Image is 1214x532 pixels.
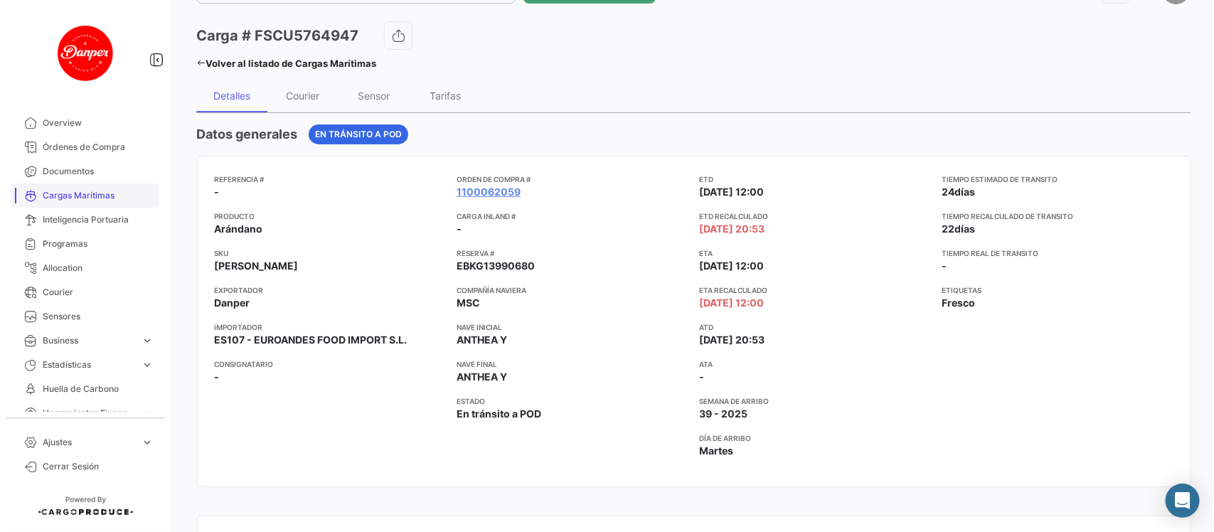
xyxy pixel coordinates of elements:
[287,90,320,102] div: Courier
[43,310,154,323] span: Sensores
[457,284,688,296] app-card-info-title: Compañía naviera
[457,370,507,384] span: ANTHEA Y
[955,223,976,235] span: días
[141,436,154,449] span: expand_more
[700,296,765,310] span: [DATE] 12:00
[11,135,159,159] a: Órdenes de Compra
[700,259,765,273] span: [DATE] 12:00
[700,321,931,333] app-card-info-title: ATD
[11,183,159,208] a: Cargas Marítimas
[700,284,931,296] app-card-info-title: ETA Recalculado
[942,260,947,272] span: -
[43,117,154,129] span: Overview
[942,248,1173,259] app-card-info-title: Tiempo real de transito
[700,222,765,236] span: [DATE] 20:53
[11,256,159,280] a: Allocation
[457,259,535,273] span: EBKG13990680
[942,223,955,235] span: 22
[43,286,154,299] span: Courier
[11,232,159,256] a: Programas
[196,26,358,46] h3: Carga # FSCU5764947
[43,213,154,226] span: Inteligencia Portuaria
[141,407,154,420] span: expand_more
[43,407,135,420] span: Herramientas Financieras
[430,90,461,102] div: Tarifas
[457,185,521,199] a: 1100062059
[457,395,688,407] app-card-info-title: Estado
[457,407,541,421] span: En tránsito a POD
[214,211,445,222] app-card-info-title: Producto
[700,444,734,458] span: Martes
[457,358,688,370] app-card-info-title: Nave final
[457,211,688,222] app-card-info-title: Carga inland #
[50,17,121,88] img: danper-logo.png
[457,248,688,259] app-card-info-title: Reserva #
[214,358,445,370] app-card-info-title: Consignatario
[700,174,931,185] app-card-info-title: ETD
[457,333,507,347] span: ANTHEA Y
[11,304,159,329] a: Sensores
[942,186,955,198] span: 24
[700,407,748,421] span: 39 - 2025
[457,174,688,185] app-card-info-title: Orden de Compra #
[457,296,480,310] span: MSC
[43,334,135,347] span: Business
[43,238,154,250] span: Programas
[700,333,765,347] span: [DATE] 20:53
[43,189,154,202] span: Cargas Marítimas
[11,208,159,232] a: Inteligencia Portuaria
[457,222,462,236] span: -
[11,280,159,304] a: Courier
[43,141,154,154] span: Órdenes de Compra
[43,383,154,395] span: Huella de Carbono
[214,370,219,384] span: -
[358,90,390,102] div: Sensor
[11,377,159,401] a: Huella de Carbono
[11,111,159,135] a: Overview
[43,165,154,178] span: Documentos
[700,248,931,259] app-card-info-title: ETA
[214,222,262,236] span: Arándano
[43,358,135,371] span: Estadísticas
[43,460,154,473] span: Cerrar Sesión
[141,334,154,347] span: expand_more
[214,259,298,273] span: [PERSON_NAME]
[942,296,976,310] span: Fresco
[214,174,445,185] app-card-info-title: Referencia #
[43,262,154,275] span: Allocation
[700,185,765,199] span: [DATE] 12:00
[11,159,159,183] a: Documentos
[700,211,931,222] app-card-info-title: ETD Recalculado
[43,436,135,449] span: Ajustes
[214,321,445,333] app-card-info-title: Importador
[700,395,931,407] app-card-info-title: Semana de Arribo
[213,90,250,102] div: Detalles
[214,296,250,310] span: Danper
[214,333,407,347] span: ES107 - EUROANDES FOOD IMPORT S.L.
[457,321,688,333] app-card-info-title: Nave inicial
[214,185,219,199] span: -
[214,248,445,259] app-card-info-title: SKU
[955,186,976,198] span: días
[315,128,402,141] span: En tránsito a POD
[700,432,931,444] app-card-info-title: Día de Arribo
[214,284,445,296] app-card-info-title: Exportador
[942,284,1173,296] app-card-info-title: Etiquetas
[196,53,376,73] a: Volver al listado de Cargas Marítimas
[942,211,1173,222] app-card-info-title: Tiempo recalculado de transito
[141,358,154,371] span: expand_more
[700,358,931,370] app-card-info-title: ATA
[196,124,297,144] h4: Datos generales
[1166,484,1200,518] div: Abrir Intercom Messenger
[942,174,1173,185] app-card-info-title: Tiempo estimado de transito
[700,370,705,384] span: -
